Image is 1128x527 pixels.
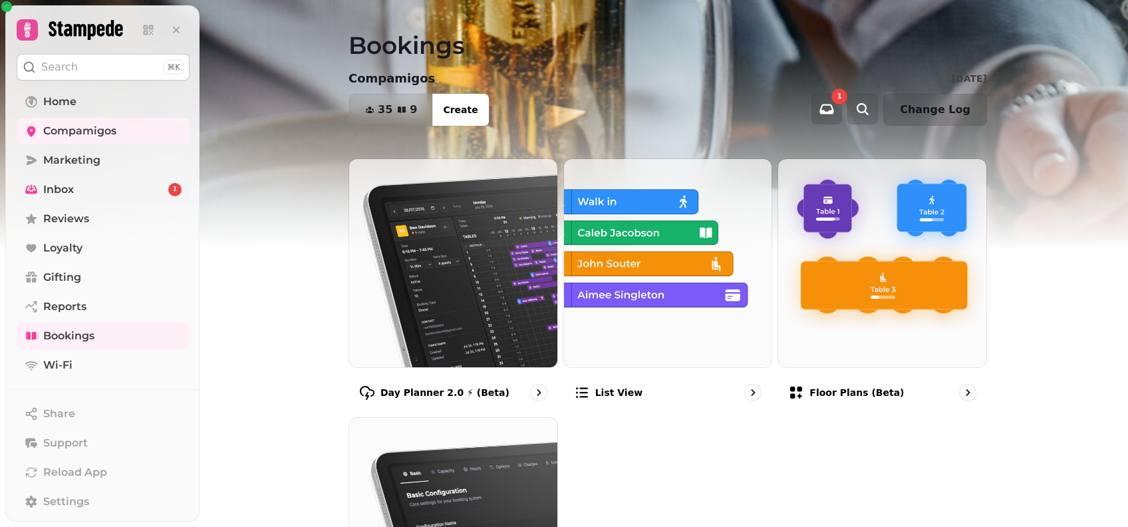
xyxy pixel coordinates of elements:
[17,459,190,486] button: Reload App
[43,299,86,315] span: Reports
[349,69,435,88] p: Compamigos
[883,94,987,126] button: Change Log
[17,206,190,232] a: Reviews
[17,264,190,291] a: Gifting
[443,105,478,114] span: Create
[900,104,970,115] span: Change Log
[17,147,190,174] a: Marketing
[43,152,100,168] span: Marketing
[17,488,190,515] a: Settings
[349,94,433,126] button: 359
[43,357,72,373] span: Wi-Fi
[349,158,558,412] a: Day Planner 2.0 ⚡ (Beta)Day Planner 2.0 ⚡ (Beta)
[17,401,190,427] button: Share
[777,158,987,412] a: Floor Plans (beta)Floor Plans (beta)
[43,240,82,256] span: Loyalty
[17,54,190,81] button: Search⌘K
[837,93,842,100] span: 1
[43,94,76,110] span: Home
[564,159,772,367] img: List view
[746,386,760,399] svg: go to
[778,159,986,367] img: Floor Plans (beta)
[17,235,190,262] a: Loyalty
[349,159,557,367] img: Day Planner 2.0 ⚡ (Beta)
[532,386,545,399] svg: go to
[17,352,190,379] a: Wi-Fi
[410,104,417,115] span: 9
[164,60,184,75] div: ⌘K
[17,88,190,115] a: Home
[17,118,190,144] a: Compamigos
[43,328,94,344] span: Bookings
[952,72,987,85] p: [DATE]
[595,386,642,399] p: List view
[43,494,89,510] span: Settings
[17,176,190,203] a: Inbox1
[43,435,88,451] span: Support
[43,211,89,227] span: Reviews
[17,323,190,349] a: Bookings
[961,386,974,399] svg: go to
[41,59,78,75] p: Search
[380,386,509,399] p: Day Planner 2.0 ⚡ (Beta)
[43,406,75,422] span: Share
[809,386,904,399] p: Floor Plans (beta)
[17,430,190,456] button: Support
[378,104,392,115] span: 35
[43,269,81,285] span: Gifting
[43,123,116,139] span: Compamigos
[563,158,773,412] a: List viewList view
[432,94,488,126] button: Create
[43,464,107,480] span: Reload App
[173,185,177,194] span: 1
[43,182,74,198] span: Inbox
[17,293,190,320] a: Reports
